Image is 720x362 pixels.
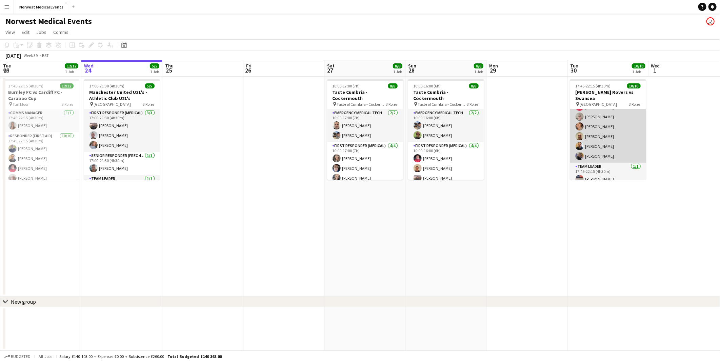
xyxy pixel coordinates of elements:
span: [GEOGRAPHIC_DATA] [580,102,617,107]
span: 3 Roles [629,102,641,107]
span: 8/8 [474,63,483,68]
app-card-role: Comms Manager1/117:45-22:15 (4h30m)[PERSON_NAME] [3,109,79,132]
a: View [3,28,18,37]
span: Thu [165,63,174,69]
app-card-role: Emergency Medical Tech2/210:00-16:00 (6h)[PERSON_NAME][PERSON_NAME] [408,109,484,142]
h3: [PERSON_NAME] Rovers vs Swansea [570,89,646,101]
span: 17:00-21:30 (4h30m) [89,83,125,88]
app-card-role: Team Leader1/1 [84,175,160,198]
span: 17:45-22:15 (4h30m) [8,83,44,88]
button: Budgeted [3,353,32,360]
app-job-card: 17:00-21:30 (4h30m)5/5Manchester United U21's - Athletic Club U21's [GEOGRAPHIC_DATA]3 RolesFirst... [84,79,160,180]
div: BST [42,53,49,58]
app-card-role: First Responder (Medical)3/317:00-21:30 (4h30m)[PERSON_NAME][PERSON_NAME][PERSON_NAME] [84,109,160,152]
span: 26 [245,66,252,74]
span: 12/12 [65,63,78,68]
span: Tue [570,63,578,69]
span: 17:45-22:15 (4h30m) [576,83,611,88]
span: 10:00-16:00 (6h) [414,83,441,88]
div: 1 Job [474,69,483,74]
span: Fri [246,63,252,69]
span: 10/10 [632,63,645,68]
span: Wed [84,63,94,69]
span: 5/5 [145,83,155,88]
span: Edit [22,29,29,35]
span: Comms [53,29,68,35]
span: 3 Roles [386,102,398,107]
h3: Manchester United U21's - Athletic Club U21's [84,89,160,101]
span: 8/8 [469,83,479,88]
span: 29 [488,66,498,74]
span: Week 39 [22,53,39,58]
h3: Taste Cumbria - Cockermouth [408,89,484,101]
span: 3 Roles [143,102,155,107]
span: 3 Roles [467,102,479,107]
span: Wed [651,63,660,69]
span: 28 [407,66,416,74]
h1: Norwest Medical Events [5,16,92,26]
h3: Taste Cumbria - Cockermouth [327,89,403,101]
app-user-avatar: Rory Murphy [706,17,715,25]
span: Budgeted [11,354,31,359]
span: Total Budgeted £140 363.00 [167,354,222,359]
app-card-role: Responder (First Aid)10/1017:45-22:15 (4h30m)[PERSON_NAME][PERSON_NAME][PERSON_NAME][PERSON_NAME] [3,132,79,244]
span: 27 [326,66,335,74]
h3: Burnley FC vs Cardiff FC - Carabao Cup [3,89,79,101]
div: 1 Job [65,69,78,74]
app-card-role: Emergency Medical Tech2/210:00-17:00 (7h)[PERSON_NAME][PERSON_NAME] [327,109,403,142]
span: Taste of Cumbria - Cockermouth [337,102,386,107]
span: 12/12 [60,83,74,88]
app-job-card: 10:00-17:00 (7h)8/8Taste Cumbria - Cockermouth Taste of Cumbria - Cockermouth3 RolesEmergency Med... [327,79,403,180]
a: Edit [19,28,32,37]
span: Tue [3,63,11,69]
span: View [5,29,15,35]
app-job-card: 10:00-16:00 (6h)8/8Taste Cumbria - Cockermouth Taste of Cumbria - Cockermouth3 RolesEmergency Med... [408,79,484,180]
span: Mon [489,63,498,69]
app-card-role: Senior Responder (FREC 4 or Above)1/117:00-21:30 (4h30m)[PERSON_NAME] [84,152,160,175]
app-card-role: First Responder (Medical)4/410:00-16:00 (6h)[PERSON_NAME][PERSON_NAME][PERSON_NAME] [408,142,484,195]
span: All jobs [37,354,54,359]
span: Turf Moor [13,102,29,107]
span: 30 [569,66,578,74]
span: [GEOGRAPHIC_DATA] [94,102,131,107]
a: Comms [51,28,71,37]
div: Salary £140 103.00 + Expenses £0.00 + Subsistence £260.00 = [59,354,222,359]
app-card-role: 17:45-22:15 (4h30m)[PERSON_NAME][PERSON_NAME][PERSON_NAME][PERSON_NAME][PERSON_NAME][PERSON_NAME]... [570,71,646,163]
a: Jobs [34,28,49,37]
app-job-card: 17:45-22:15 (4h30m)12/12Burnley FC vs Cardiff FC - Carabao Cup Turf Moor3 RolesComms Manager1/117... [3,79,79,180]
span: 8/8 [388,83,398,88]
span: 24 [83,66,94,74]
span: 3 Roles [62,102,74,107]
span: 23 [2,66,11,74]
div: 1 Job [632,69,645,74]
span: 25 [164,66,174,74]
div: 1 Job [150,69,159,74]
app-card-role: Team Leader1/117:45-22:15 (4h30m)[PERSON_NAME] [570,163,646,186]
span: Sun [408,63,416,69]
div: 1 Job [393,69,402,74]
button: Norwest Medical Events [14,0,69,14]
app-job-card: 17:45-22:15 (4h30m)10/10[PERSON_NAME] Rovers vs Swansea [GEOGRAPHIC_DATA]3 Roles17:45-22:15 (4h30... [570,79,646,180]
app-card-role: First Responder (Medical)4/410:00-17:00 (7h)[PERSON_NAME][PERSON_NAME][PERSON_NAME] [327,142,403,195]
span: 1 [650,66,660,74]
span: 5/5 [150,63,159,68]
span: Jobs [36,29,46,35]
div: New group [11,298,36,305]
span: 8/8 [393,63,402,68]
span: Taste of Cumbria - Cockermouth [418,102,467,107]
span: Sat [327,63,335,69]
span: 10:00-17:00 (7h) [333,83,360,88]
span: 10/10 [627,83,641,88]
div: [DATE] [5,52,21,59]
